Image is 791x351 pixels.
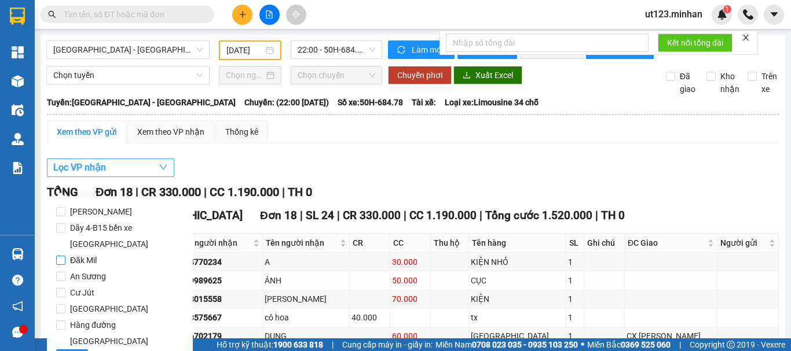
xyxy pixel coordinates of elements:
th: Tên hàng [469,234,566,253]
span: Đơn 18 [96,185,133,199]
img: logo-vxr [10,8,25,25]
div: 1 [568,293,583,305]
span: Loại xe: Limousine 34 chỗ [445,96,539,109]
div: 60.000 [392,330,429,342]
div: 1 [568,330,583,342]
button: aim [286,5,306,25]
span: close [742,34,750,42]
span: TH 0 [288,185,312,199]
span: download [463,71,471,80]
td: cô hoa [263,309,350,327]
td: 0909989625 [174,271,263,290]
button: syncLàm mới [388,40,455,59]
span: Kho nhận [716,70,744,95]
span: CC 1.190.000 [409,209,477,222]
div: KIỆN [471,293,564,305]
div: Thống kê [225,125,258,138]
div: Xem theo VP gửi [57,125,116,138]
span: Đã giao [675,70,700,95]
span: Chuyến: (22:00 [DATE]) [244,96,329,109]
div: ÁNH [265,274,347,287]
img: warehouse-icon [12,75,24,87]
th: Thu hộ [431,234,469,253]
div: 1 [568,274,583,287]
span: | [404,209,407,222]
div: 70.000 [392,293,429,305]
span: plus [239,10,247,19]
td: 0944770234 [174,253,263,271]
td: DUNG [263,327,350,346]
strong: 1900 633 818 [273,340,323,349]
span: | [204,185,207,199]
div: 30.000 [392,256,429,268]
button: plus [232,5,252,25]
div: [GEOGRAPHIC_DATA] [471,330,564,342]
button: downloadXuất Excel [453,66,522,84]
strong: 0708 023 035 - 0935 103 250 [472,340,578,349]
span: CR 330.000 [343,209,401,222]
span: | [479,209,482,222]
input: Chọn ngày [226,69,264,82]
th: CC [390,234,431,253]
span: down [159,162,168,172]
img: dashboard-icon [12,46,24,58]
div: 1 [568,311,583,324]
span: Miền Bắc [587,338,671,351]
div: 0986702179 [175,330,261,342]
div: 0944770234 [175,256,261,268]
span: message [12,327,23,338]
span: An Sương [65,268,111,285]
span: Chọn tuyến [53,66,203,84]
span: Cư Jút [65,285,99,301]
button: caret-down [764,5,784,25]
td: 0363575667 [174,309,263,327]
span: | [595,209,598,222]
td: 0986702179 [174,327,263,346]
span: | [282,185,285,199]
span: Tài xế: [412,96,436,109]
span: Đăk Mil [65,252,101,268]
span: ⚪️ [581,342,584,347]
div: Xem theo VP nhận [137,125,204,138]
img: phone-icon [743,9,753,20]
span: SL 24 [306,209,334,222]
input: Nhập số tổng đài [446,34,649,52]
input: 14/09/2025 [226,44,263,57]
span: 1 [725,5,729,13]
span: SĐT người nhận [177,237,251,249]
td: C KIM [263,290,350,309]
span: Làm mới [412,43,445,56]
input: Tìm tên, số ĐT hoặc mã đơn [64,8,200,21]
div: 0363575667 [175,311,261,324]
span: | [332,338,334,351]
span: CC 1.190.000 [210,185,279,199]
th: CR [350,234,390,253]
div: A [265,256,347,268]
div: [PERSON_NAME] [265,293,347,305]
th: Ghi chú [584,234,625,253]
span: Tổng cước 1.520.000 [485,209,592,222]
div: CX [PERSON_NAME] [627,330,715,342]
span: Lọc VP nhận [53,160,106,175]
span: Miền Nam [435,338,578,351]
div: CỤC [471,274,564,287]
span: [PERSON_NAME] [65,204,137,220]
div: 40.000 [351,311,388,324]
span: sync [397,46,407,55]
span: | [136,185,138,199]
span: Trên xe [757,70,782,95]
span: file-add [265,10,273,19]
span: Dãy 4-B15 bến xe [GEOGRAPHIC_DATA] [65,220,184,252]
span: | [300,209,303,222]
div: 0909989625 [175,274,261,287]
sup: 1 [723,5,731,13]
span: ut123.minhan [636,7,712,21]
img: warehouse-icon [12,248,24,260]
th: SL [566,234,585,253]
span: | [337,209,340,222]
span: aim [292,10,300,19]
span: search [48,10,56,19]
img: solution-icon [12,162,24,174]
span: Người gửi [720,237,767,249]
span: Kết nối tổng đài [667,36,723,49]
